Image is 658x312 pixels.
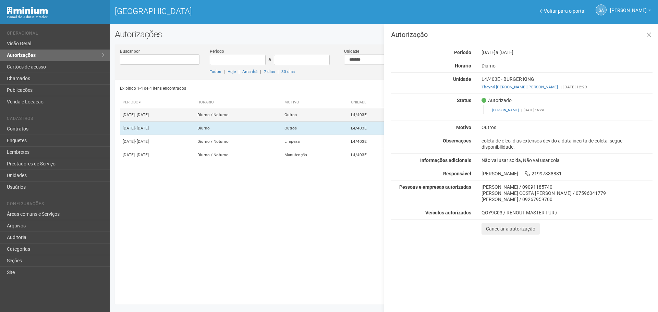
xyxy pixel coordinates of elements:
td: Diurno / Noturno [195,148,282,162]
strong: Observações [443,138,471,143]
span: | [521,108,522,112]
strong: Informações adicionais [420,158,471,163]
label: Unidade [344,48,359,54]
div: Diurno [476,63,658,69]
span: - [DATE] [135,139,149,144]
td: Diurno [195,122,282,135]
td: [DATE] [120,135,195,148]
strong: Pessoas e empresas autorizadas [399,184,471,190]
th: Período [120,97,195,108]
strong: Unidade [453,76,471,82]
h3: Autorização [391,31,653,38]
a: Thayná [PERSON_NAME] [PERSON_NAME] [482,85,558,89]
span: | [239,69,240,74]
span: Silvio Anjos [610,1,647,13]
div: Painel do Administrador [7,14,105,20]
span: - [DATE] [135,152,149,157]
label: Período [210,48,224,54]
a: Hoje [228,69,236,74]
td: L4/403E [348,148,399,162]
a: [PERSON_NAME] [610,9,651,14]
th: Unidade [348,97,399,108]
strong: Responsável [443,171,471,176]
strong: Veículos autorizados [425,210,471,215]
div: [PERSON_NAME] COSTA [PERSON_NAME] / 07596041779 [482,190,653,196]
td: [DATE] [120,108,195,122]
label: Buscar por [120,48,140,54]
div: Não vai usar solda, Não vai usar cola [476,157,658,163]
strong: Horário [455,63,471,68]
strong: Período [454,50,471,55]
span: - [DATE] [135,112,149,117]
li: Cadastros [7,116,105,123]
div: [PERSON_NAME] / 09091185740 [482,184,653,190]
td: L4/403E [348,135,399,148]
th: Horário [195,97,282,108]
span: | [561,85,562,89]
td: [DATE] [120,122,195,135]
a: 7 dias [264,69,275,74]
span: | [260,69,261,74]
td: Limpeza [282,135,348,148]
div: coleta de óleo, dias extensos devido à data incerta de coleta, segue disponibilidade. [476,138,658,150]
span: - [DATE] [135,126,149,130]
div: [PERSON_NAME] 21997338881 [476,171,658,177]
a: [PERSON_NAME] [492,108,519,112]
h1: [GEOGRAPHIC_DATA] [115,7,379,16]
a: SA [596,4,607,15]
div: L4/403E - BURGER KING [476,76,658,90]
td: Diurno / Noturno [195,135,282,148]
div: Exibindo 1-4 de 4 itens encontrados [120,83,382,93]
div: [PERSON_NAME] / 09267959700 [482,196,653,202]
span: a [268,57,271,62]
td: Outros [282,108,348,122]
td: Outros [282,122,348,135]
a: Voltar para o portal [540,8,585,14]
a: Amanhã [242,69,257,74]
td: [DATE] [120,148,195,162]
img: Minium [7,7,48,14]
th: Motivo [282,97,348,108]
a: Todos [210,69,221,74]
button: Cancelar a autorização [482,223,540,235]
span: | [278,69,279,74]
li: Operacional [7,31,105,38]
a: 30 dias [281,69,295,74]
div: QOY9C03 / RENOUT MASTER FUR / [482,210,653,216]
span: a [DATE] [496,50,513,55]
span: | [224,69,225,74]
td: Diurno / Noturno [195,108,282,122]
strong: Motivo [456,125,471,130]
li: Configurações [7,201,105,209]
div: Outros [476,124,658,130]
div: [DATE] 12:29 [482,84,653,90]
h2: Autorizações [115,29,653,39]
td: L4/403E [348,122,399,135]
td: L4/403E [348,108,399,122]
strong: Status [457,98,471,103]
span: Autorizado [482,97,512,103]
td: Manutenção [282,148,348,162]
footer: [DATE] 16:29 [488,108,649,113]
div: [DATE] [476,49,658,55]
